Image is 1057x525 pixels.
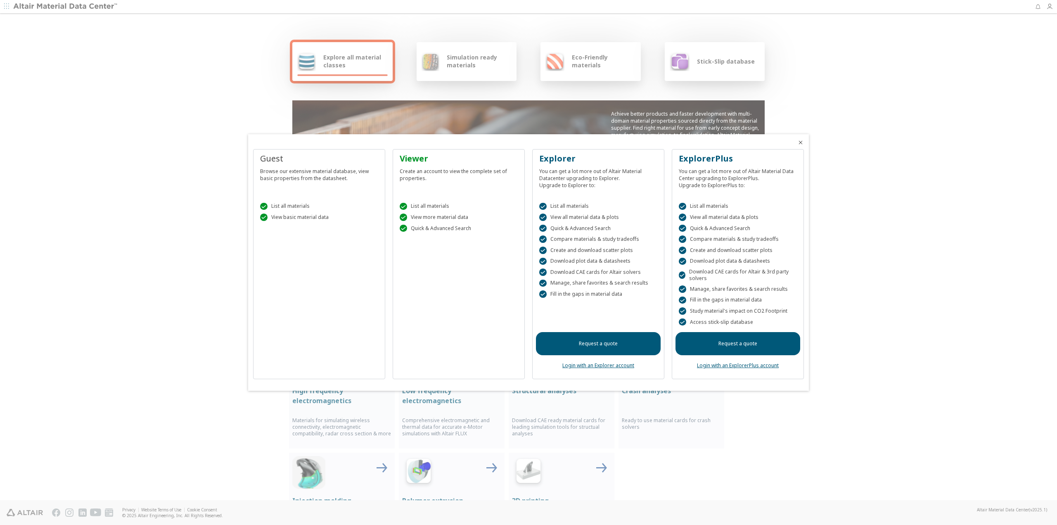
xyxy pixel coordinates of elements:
[539,214,657,221] div: View all material data & plots
[675,332,800,355] a: Request a quote
[679,247,797,254] div: Create and download scatter plots
[679,225,797,232] div: Quick & Advanced Search
[679,235,686,243] div: 
[539,247,547,254] div: 
[400,203,407,210] div: 
[679,307,797,315] div: Study material's impact on CO2 Footprint
[679,203,797,210] div: List all materials
[260,203,378,210] div: List all materials
[679,203,686,210] div: 
[797,139,804,146] button: Close
[400,214,518,221] div: View more material data
[679,235,797,243] div: Compare materials & study tradeoffs
[679,258,686,265] div: 
[400,214,407,221] div: 
[539,225,657,232] div: Quick & Advanced Search
[679,297,797,304] div: Fill in the gaps in material data
[260,214,268,221] div: 
[679,268,797,282] div: Download CAE cards for Altair & 3rd party solvers
[679,318,686,326] div: 
[539,290,547,298] div: 
[562,362,634,369] a: Login with an Explorer account
[679,214,686,221] div: 
[679,214,797,221] div: View all material data & plots
[400,225,518,232] div: Quick & Advanced Search
[679,164,797,189] div: You can get a lot more out of Altair Material Data Center upgrading to ExplorerPlus. Upgrade to E...
[539,164,657,189] div: You can get a lot more out of Altair Material Datacenter upgrading to Explorer. Upgrade to Explor...
[400,164,518,182] div: Create an account to view the complete set of properties.
[539,153,657,164] div: Explorer
[679,247,686,254] div: 
[539,290,657,298] div: Fill in the gaps in material data
[679,318,797,326] div: Access stick-slip database
[539,225,547,232] div: 
[260,153,378,164] div: Guest
[539,268,547,276] div: 
[679,153,797,164] div: ExplorerPlus
[539,268,657,276] div: Download CAE cards for Altair solvers
[539,258,657,265] div: Download plot data & datasheets
[539,280,547,287] div: 
[539,247,657,254] div: Create and download scatter plots
[679,271,685,279] div: 
[260,214,378,221] div: View basic material data
[679,297,686,304] div: 
[539,235,547,243] div: 
[679,285,686,293] div: 
[697,362,779,369] a: Login with an ExplorerPlus account
[539,203,547,210] div: 
[400,153,518,164] div: Viewer
[539,280,657,287] div: Manage, share favorites & search results
[400,225,407,232] div: 
[679,307,686,315] div: 
[539,235,657,243] div: Compare materials & study tradeoffs
[536,332,661,355] a: Request a quote
[679,285,797,293] div: Manage, share favorites & search results
[260,203,268,210] div: 
[539,203,657,210] div: List all materials
[539,214,547,221] div: 
[539,258,547,265] div: 
[679,225,686,232] div: 
[400,203,518,210] div: List all materials
[679,258,797,265] div: Download plot data & datasheets
[260,164,378,182] div: Browse our extensive material database, view basic properties from the datasheet.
